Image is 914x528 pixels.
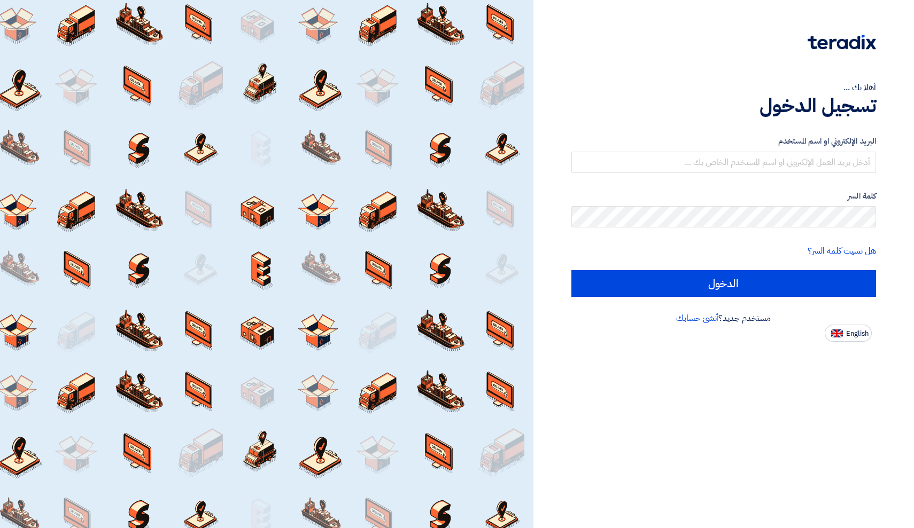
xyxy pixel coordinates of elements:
[571,270,877,297] input: الدخول
[571,190,877,202] label: كلمة السر
[676,312,718,325] a: أنشئ حسابك
[571,135,877,147] label: البريد الإلكتروني او اسم المستخدم
[808,35,876,50] img: Teradix logo
[808,245,876,257] a: هل نسيت كلمة السر؟
[571,152,877,173] input: أدخل بريد العمل الإلكتروني او اسم المستخدم الخاص بك ...
[571,312,877,325] div: مستخدم جديد؟
[571,94,877,117] h1: تسجيل الدخول
[846,330,869,337] span: English
[831,329,843,337] img: en-US.png
[571,81,877,94] div: أهلا بك ...
[825,325,872,342] button: English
